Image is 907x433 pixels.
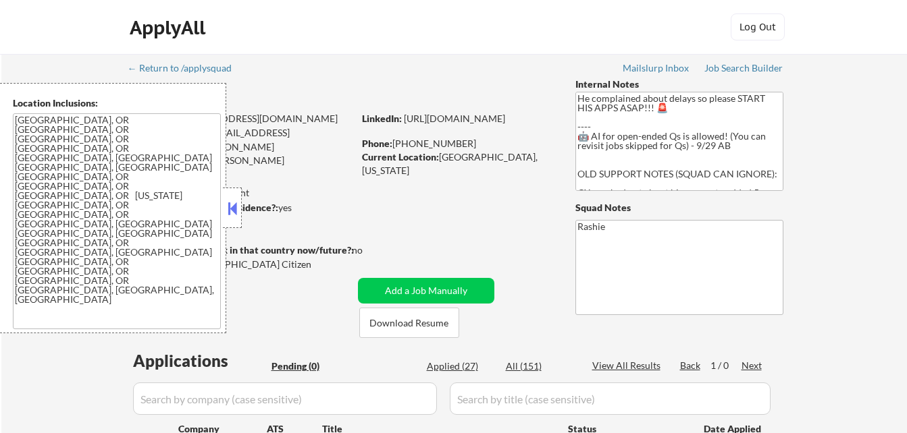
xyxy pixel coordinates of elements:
strong: LinkedIn: [362,113,402,124]
div: no [352,243,390,257]
div: Squad Notes [575,201,783,214]
div: All (151) [506,359,573,373]
div: Job Search Builder [704,63,783,73]
strong: Phone: [362,138,392,149]
div: [GEOGRAPHIC_DATA], [US_STATE] [362,150,553,177]
div: ← Return to /applysquad [128,63,244,73]
div: Next [742,359,763,372]
a: ← Return to /applysquad [128,63,244,76]
input: Search by title (case sensitive) [450,382,771,415]
div: Pending (0) [271,359,339,373]
button: Add a Job Manually [358,278,494,304]
div: Applied (27) [427,359,494,373]
div: Back [680,359,702,372]
div: [PERSON_NAME] [129,88,407,105]
div: Mailslurp Inbox [623,63,690,73]
div: View All Results [592,359,665,372]
button: Log Out [731,13,785,40]
div: ApplyAll [130,16,209,39]
div: Yes, I am a [DEMOGRAPHIC_DATA] Citizen [129,258,357,271]
div: [PHONE_NUMBER] [362,137,553,150]
a: [URL][DOMAIN_NAME] [404,113,505,124]
div: Applications [133,353,267,369]
strong: Current Location: [362,151,439,163]
div: Internal Notes [575,78,783,91]
input: Search by company (case sensitive) [133,382,437,415]
div: Location Inclusions: [13,96,221,110]
button: Download Resume [359,308,459,338]
a: Mailslurp Inbox [623,63,690,76]
a: Job Search Builder [704,63,783,76]
div: 1 / 0 [710,359,742,372]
